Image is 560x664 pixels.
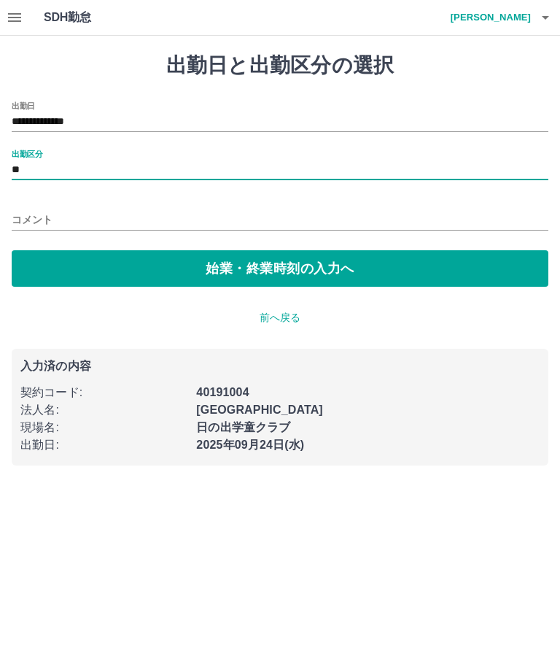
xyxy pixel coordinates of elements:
[12,250,548,287] button: 始業・終業時刻の入力へ
[196,404,323,416] b: [GEOGRAPHIC_DATA]
[12,310,548,325] p: 前へ戻る
[196,386,249,398] b: 40191004
[20,419,187,436] p: 現場名 :
[12,53,548,78] h1: 出勤日と出勤区分の選択
[20,401,187,419] p: 法人名 :
[12,100,35,111] label: 出勤日
[196,421,290,433] b: 日の出学童クラブ
[20,360,540,372] p: 入力済の内容
[196,439,304,451] b: 2025年09月24日(水)
[20,384,187,401] p: 契約コード :
[12,148,42,159] label: 出勤区分
[20,436,187,454] p: 出勤日 :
